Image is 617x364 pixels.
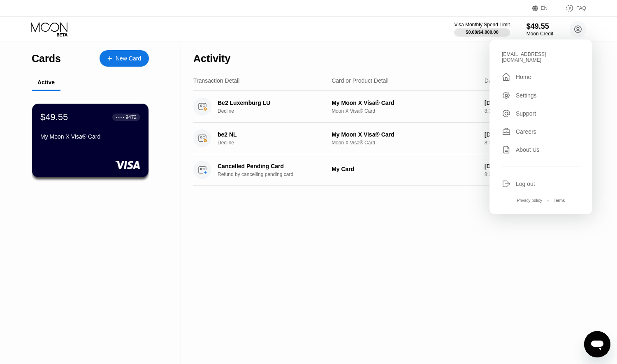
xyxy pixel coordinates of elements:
[502,179,580,188] div: Log out
[584,331,610,357] iframe: Button to launch messaging window
[485,100,543,106] div: [DATE]
[193,154,586,186] div: Cancelled Pending CardRefund by cancelling pending cardMy Card[DATE]8:31 PM$49.55
[466,30,499,35] div: $0.00 / $4,000.00
[32,53,61,65] div: Cards
[516,146,540,153] div: About Us
[576,5,586,11] div: FAQ
[532,4,557,12] div: EN
[454,22,510,28] div: Visa Monthly Spend Limit
[332,166,478,172] div: My Card
[502,72,580,82] div: Home
[516,181,535,187] div: Log out
[527,22,553,37] div: $49.55Moon Credit
[125,114,137,120] div: 9472
[485,163,543,169] div: [DATE]
[516,110,536,117] div: Support
[485,77,516,84] div: Date & Time
[516,128,536,135] div: Careers
[116,55,141,62] div: New Card
[193,123,586,154] div: be2 NLDeclineMy Moon X Visa® CardMoon X Visa® Card[DATE]8:34 AM$84.69
[332,140,478,146] div: Moon X Visa® Card
[502,109,580,118] div: Support
[554,198,565,203] div: Terms
[37,79,55,86] div: Active
[40,133,140,140] div: My Moon X Visa® Card
[502,72,511,82] div: 
[332,100,478,106] div: My Moon X Visa® Card
[557,4,586,12] div: FAQ
[218,172,336,177] div: Refund by cancelling pending card
[193,91,586,123] div: Be2 Luxemburg LUDeclineMy Moon X Visa® CardMoon X Visa® Card[DATE]8:34 AM$84.69
[193,77,239,84] div: Transaction Detail
[516,92,537,99] div: Settings
[516,74,531,80] div: Home
[332,131,478,138] div: My Moon X Visa® Card
[502,127,580,136] div: Careers
[40,112,68,123] div: $49.55
[116,116,124,118] div: ● ● ● ●
[332,77,389,84] div: Card or Product Detail
[218,100,328,106] div: Be2 Luxemburg LU
[517,198,542,203] div: Privacy policy
[527,22,553,31] div: $49.55
[454,22,510,37] div: Visa Monthly Spend Limit$0.00/$4,000.00
[541,5,548,11] div: EN
[485,108,543,114] div: 8:34 AM
[527,31,553,37] div: Moon Credit
[32,104,148,177] div: $49.55● ● ● ●9472My Moon X Visa® Card
[485,131,543,138] div: [DATE]
[502,51,580,63] div: [EMAIL_ADDRESS][DOMAIN_NAME]
[218,140,336,146] div: Decline
[502,145,580,154] div: About Us
[485,172,543,177] div: 8:31 PM
[218,163,328,169] div: Cancelled Pending Card
[100,50,149,67] div: New Card
[218,131,328,138] div: be2 NL
[218,108,336,114] div: Decline
[502,91,580,100] div: Settings
[193,53,230,65] div: Activity
[332,108,478,114] div: Moon X Visa® Card
[485,140,543,146] div: 8:34 AM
